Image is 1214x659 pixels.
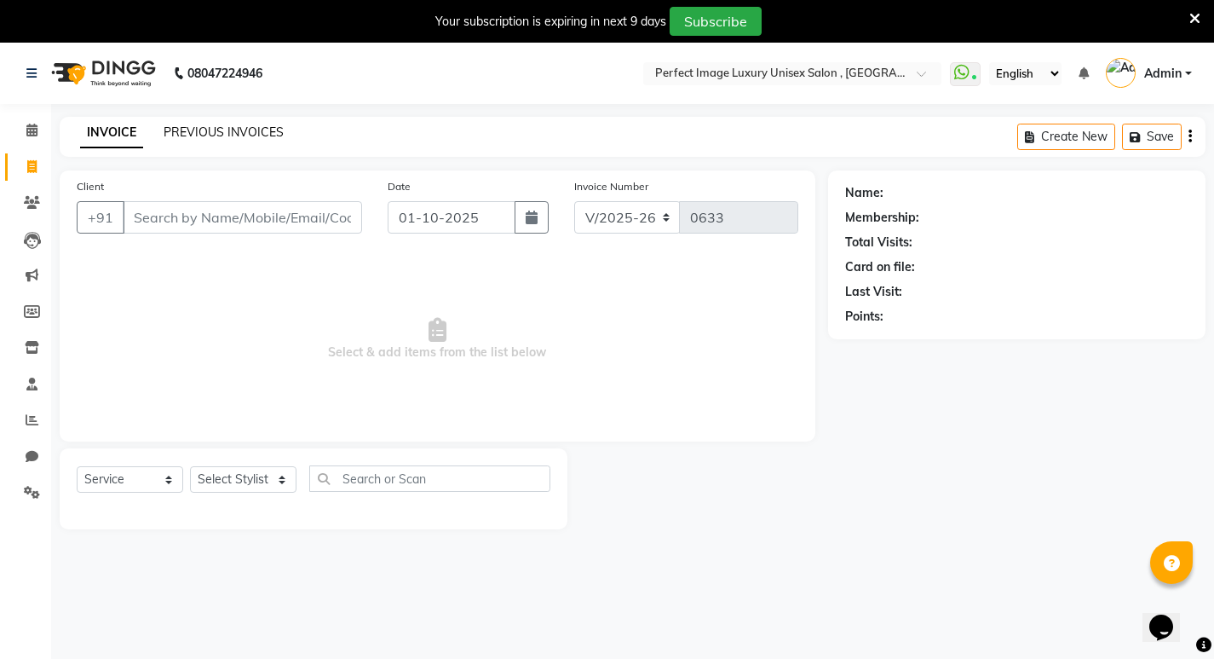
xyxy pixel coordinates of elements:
[845,308,883,326] div: Points:
[309,465,550,492] input: Search or Scan
[1144,65,1182,83] span: Admin
[164,124,284,140] a: PREVIOUS INVOICES
[43,49,160,97] img: logo
[845,258,915,276] div: Card on file:
[77,179,104,194] label: Client
[123,201,362,234] input: Search by Name/Mobile/Email/Code
[77,201,124,234] button: +91
[80,118,143,148] a: INVOICE
[77,254,798,425] span: Select & add items from the list below
[435,13,666,31] div: Your subscription is expiring in next 9 days
[1142,591,1197,642] iframe: chat widget
[1106,58,1136,88] img: Admin
[845,209,919,227] div: Membership:
[1122,124,1182,150] button: Save
[845,283,902,301] div: Last Visit:
[187,49,262,97] b: 08047224946
[670,7,762,36] button: Subscribe
[388,179,411,194] label: Date
[845,184,883,202] div: Name:
[845,234,912,251] div: Total Visits:
[1017,124,1115,150] button: Create New
[574,179,648,194] label: Invoice Number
